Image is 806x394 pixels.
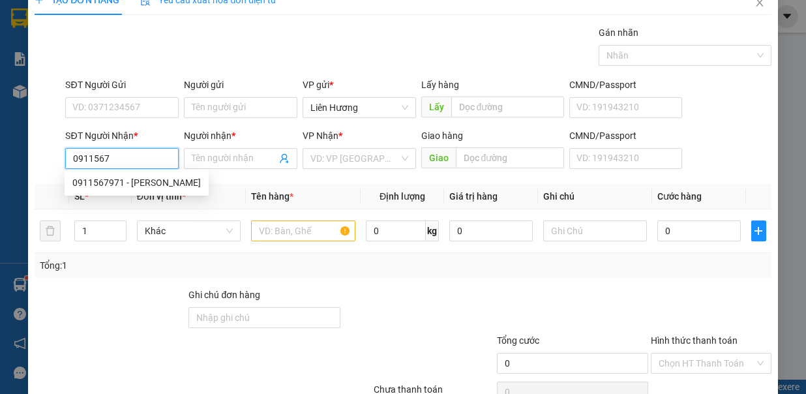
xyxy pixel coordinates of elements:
span: Giá trị hàng [449,191,498,202]
span: Giao [421,147,456,168]
input: Ghi chú đơn hàng [188,307,340,328]
span: phone [75,48,85,58]
input: 0 [449,220,533,241]
img: logo.jpg [6,6,71,71]
div: CMND/Passport [569,78,683,92]
div: CMND/Passport [569,129,683,143]
span: Giao hàng [421,130,463,141]
input: Dọc đường [451,97,564,117]
input: Ghi Chú [543,220,648,241]
div: SĐT Người Nhận [65,129,179,143]
div: Tổng: 1 [40,258,312,273]
div: 0911567971 - TRINH [65,172,209,193]
span: Lấy hàng [421,80,459,90]
b: [PERSON_NAME] [75,8,185,25]
span: Lấy [421,97,451,117]
span: Tên hàng [251,191,293,202]
div: Người nhận [184,129,297,143]
span: Liên Hương [310,98,408,117]
div: Người gửi [184,78,297,92]
span: environment [75,31,85,42]
span: VP Nhận [303,130,338,141]
div: 0911567971 - [PERSON_NAME] [72,175,201,190]
span: Cước hàng [657,191,702,202]
span: kg [426,220,439,241]
span: Khác [145,221,233,241]
span: Định lượng [380,191,425,202]
th: Ghi chú [538,184,653,209]
button: delete [40,220,61,241]
input: VD: Bàn, Ghế [251,220,355,241]
div: SĐT Người Gửi [65,78,179,92]
span: SL [74,191,85,202]
button: plus [751,220,766,241]
span: user-add [279,153,290,164]
span: Đơn vị tính [137,191,186,202]
b: GỬI : Liên Hương [6,82,142,103]
label: Hình thức thanh toán [651,335,738,346]
label: Gán nhãn [599,27,638,38]
input: Dọc đường [456,147,564,168]
li: 02523854854 [6,45,248,61]
label: Ghi chú đơn hàng [188,290,260,300]
li: 01 [PERSON_NAME] [6,29,248,45]
span: Tổng cước [497,335,539,346]
div: VP gửi [303,78,416,92]
span: plus [752,226,766,236]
